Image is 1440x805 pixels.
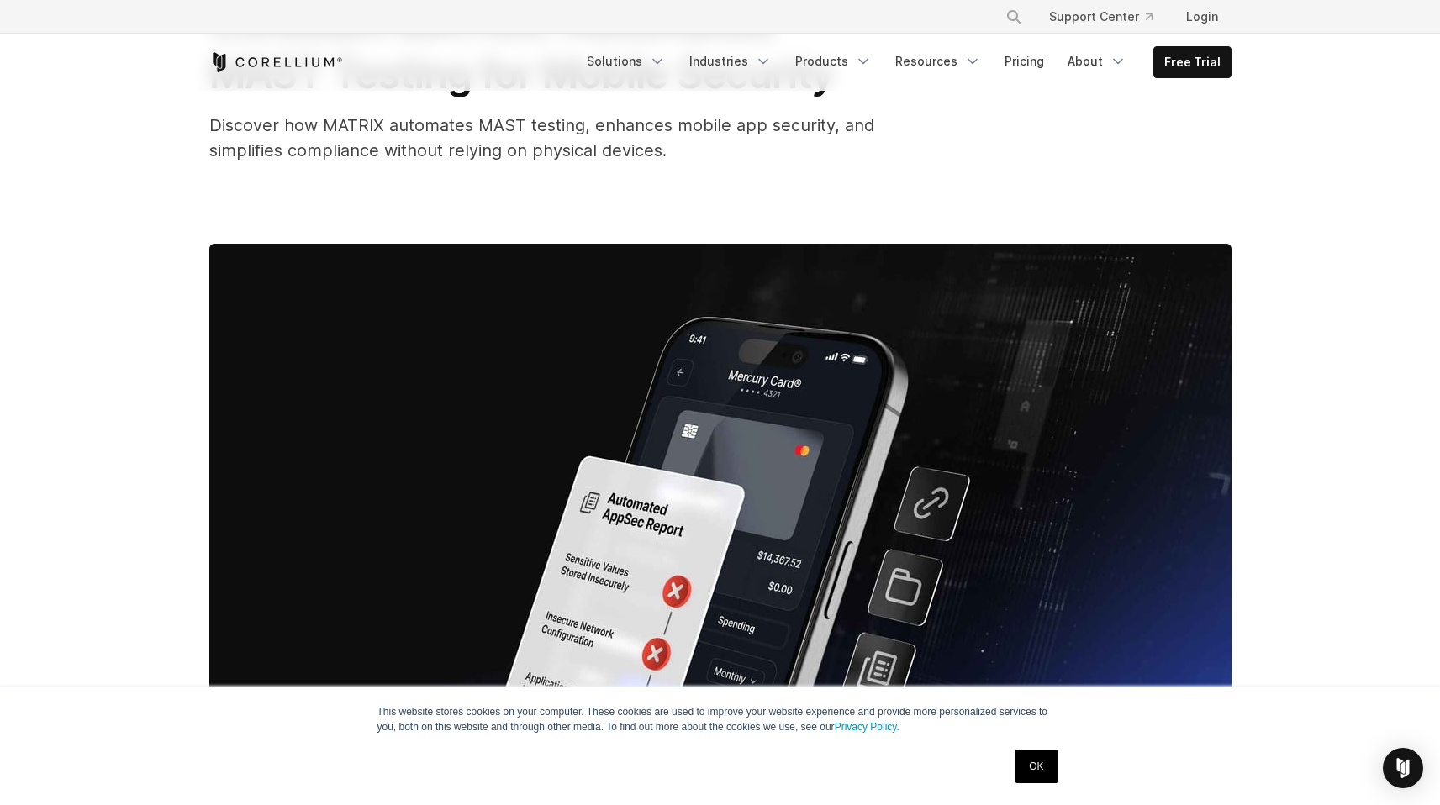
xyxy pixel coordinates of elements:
a: Industries [679,46,782,76]
p: This website stores cookies on your computer. These cookies are used to improve your website expe... [377,704,1063,734]
a: Privacy Policy. [835,721,899,733]
a: Corellium Home [209,52,343,72]
a: Pricing [994,46,1054,76]
a: Products [785,46,882,76]
button: Search [999,2,1029,32]
div: Navigation Menu [985,2,1232,32]
a: Solutions [577,46,676,76]
a: About [1058,46,1137,76]
a: Resources [885,46,991,76]
div: Navigation Menu [577,46,1232,78]
a: Support Center [1036,2,1166,32]
a: Login [1173,2,1232,32]
span: Discover how MATRIX automates MAST testing, enhances mobile app security, and simplifies complian... [209,115,874,160]
div: Open Intercom Messenger [1383,748,1423,788]
a: OK [1015,750,1058,783]
a: Free Trial [1154,47,1231,77]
